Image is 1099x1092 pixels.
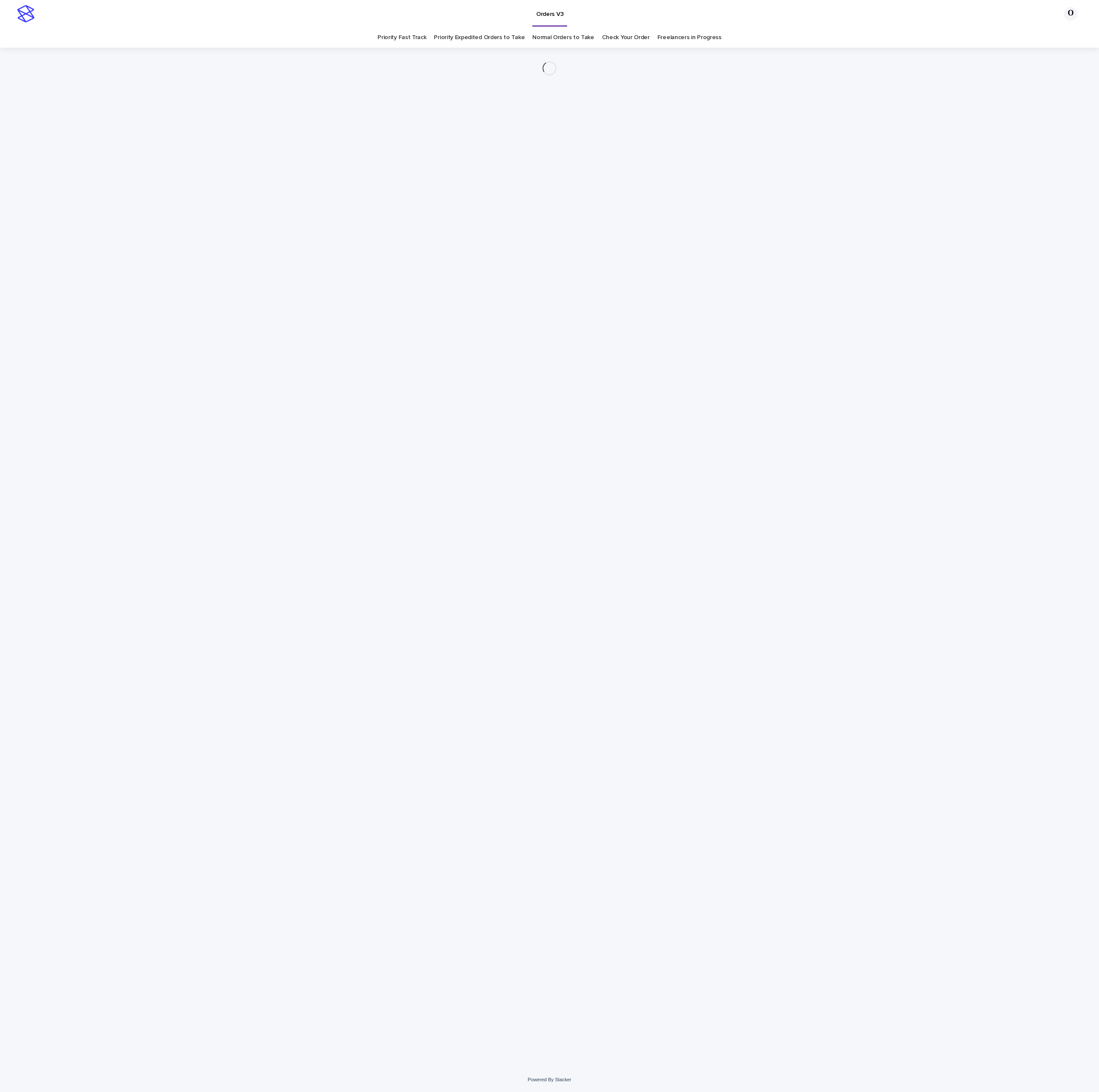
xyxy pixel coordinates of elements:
img: stacker-logo-s-only.png [17,5,34,22]
a: Powered By Stacker [528,1077,571,1082]
a: Normal Orders to Take [532,28,594,48]
div: О [1064,7,1078,21]
a: Freelancers in Progress [657,28,721,48]
a: Priority Expedited Orders to Take [434,28,525,48]
a: Check Your Order [602,28,650,48]
a: Priority Fast Track [378,28,426,48]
